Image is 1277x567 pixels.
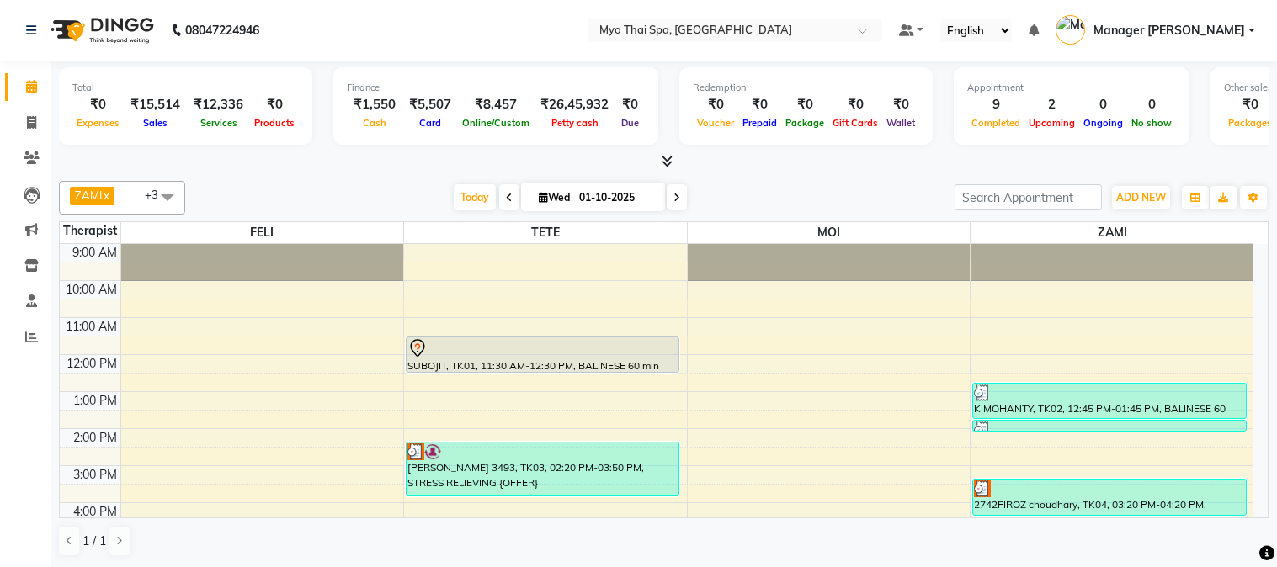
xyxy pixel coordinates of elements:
div: ₹5,507 [402,95,458,114]
div: SUBOJIT, TK01, 11:30 AM-12:30 PM, BALINESE 60 min [407,337,678,372]
span: Packages [1224,117,1276,129]
span: Expenses [72,117,124,129]
span: MOI [688,222,971,243]
span: +3 [145,188,171,201]
div: ₹12,336 [187,95,250,114]
div: K MOHANTY, TK02, 01:45 PM-02:00 PM, HEAD CHAMPI 15 min [973,421,1246,431]
div: 11:00 AM [62,318,120,336]
b: 08047224946 [185,7,259,54]
span: 1 / 1 [82,533,106,550]
span: Card [415,117,445,129]
span: Today [454,184,496,210]
img: logo [43,7,158,54]
div: ₹0 [828,95,882,114]
div: ₹0 [615,95,645,114]
span: Due [617,117,643,129]
div: 2742FIROZ choudhary, TK04, 03:20 PM-04:20 PM, BALINESE 60 min [973,480,1246,515]
span: ADD NEW [1116,191,1166,204]
div: 9 [967,95,1024,114]
div: Total [72,81,299,95]
div: 1:00 PM [70,392,120,410]
div: Redemption [693,81,919,95]
div: 0 [1079,95,1127,114]
div: 12:00 PM [63,355,120,373]
span: Voucher [693,117,738,129]
button: ADD NEW [1112,186,1170,209]
div: ₹8,457 [458,95,534,114]
input: Search Appointment [955,184,1102,210]
span: Cash [359,117,391,129]
span: Wed [535,191,574,204]
div: 3:00 PM [70,466,120,484]
span: TETE [404,222,687,243]
div: ₹0 [693,95,738,114]
span: Sales [139,117,172,129]
span: Services [196,117,242,129]
span: Products [250,117,299,129]
div: ₹0 [1224,95,1276,114]
span: Prepaid [738,117,781,129]
div: 9:00 AM [69,244,120,262]
div: ₹0 [781,95,828,114]
div: 0 [1127,95,1176,114]
div: ₹15,514 [124,95,187,114]
div: ₹1,550 [347,95,402,114]
span: ZAMI [75,188,102,202]
span: Package [781,117,828,129]
span: Upcoming [1024,117,1079,129]
div: 10:00 AM [62,281,120,299]
div: [PERSON_NAME] 3493, TK03, 02:20 PM-03:50 PM, STRESS RELIEVING {OFFER} [407,442,678,495]
div: Finance [347,81,645,95]
span: Ongoing [1079,117,1127,129]
div: 2 [1024,95,1079,114]
div: Appointment [967,81,1176,95]
span: Gift Cards [828,117,882,129]
div: ₹0 [250,95,299,114]
div: ₹0 [72,95,124,114]
div: 4:00 PM [70,503,120,521]
div: ₹26,45,932 [534,95,615,114]
div: Therapist [60,222,120,240]
span: Online/Custom [458,117,534,129]
span: ZAMI [971,222,1253,243]
input: 2025-10-01 [574,185,658,210]
span: Petty cash [547,117,603,129]
span: Wallet [882,117,919,129]
span: Manager [PERSON_NAME] [1093,22,1245,40]
span: No show [1127,117,1176,129]
img: Manager Yesha [1056,15,1085,45]
span: Completed [967,117,1024,129]
div: ₹0 [882,95,919,114]
div: 2:00 PM [70,429,120,447]
span: FELI [121,222,404,243]
a: x [102,188,109,202]
div: K MOHANTY, TK02, 12:45 PM-01:45 PM, BALINESE 60 min [973,384,1246,418]
div: ₹0 [738,95,781,114]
